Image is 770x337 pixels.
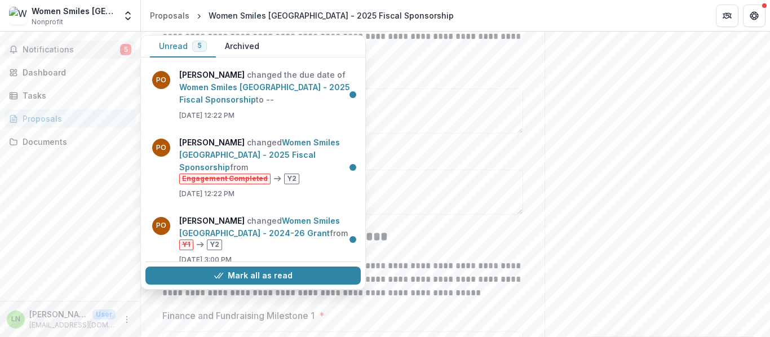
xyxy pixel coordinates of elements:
[197,42,202,50] span: 5
[145,7,458,24] nav: breadcrumb
[5,86,136,105] a: Tasks
[179,138,340,172] a: Women Smiles [GEOGRAPHIC_DATA] - 2025 Fiscal Sponsorship
[162,309,315,322] p: Finance and Fundraising Milestone 1
[145,7,194,24] a: Proposals
[23,136,127,148] div: Documents
[29,308,88,320] p: [PERSON_NAME]
[120,5,136,27] button: Open entity switcher
[179,216,340,238] a: Women Smiles [GEOGRAPHIC_DATA] - 2024-26 Grant
[209,10,454,21] div: Women Smiles [GEOGRAPHIC_DATA] - 2025 Fiscal Sponsorship
[150,10,189,21] div: Proposals
[5,41,136,59] button: Notifications5
[150,36,216,57] button: Unread
[23,45,120,55] span: Notifications
[179,136,354,184] p: changed from
[216,36,268,57] button: Archived
[743,5,765,27] button: Get Help
[23,90,127,101] div: Tasks
[120,313,134,326] button: More
[23,66,127,78] div: Dashboard
[9,7,27,25] img: Women Smiles Uganda
[92,309,116,320] p: User
[23,113,127,125] div: Proposals
[32,17,63,27] span: Nonprofit
[5,63,136,82] a: Dashboard
[11,316,20,323] div: Lilian Nakigozi
[179,215,354,250] p: changed from
[5,132,136,151] a: Documents
[120,44,131,55] span: 5
[716,5,738,27] button: Partners
[29,320,116,330] p: [EMAIL_ADDRESS][DOMAIN_NAME]
[179,82,350,104] a: Women Smiles [GEOGRAPHIC_DATA] - 2025 Fiscal Sponsorship
[5,109,136,128] a: Proposals
[32,5,116,17] div: Women Smiles [GEOGRAPHIC_DATA]
[145,267,361,285] button: Mark all as read
[179,69,354,106] p: changed the due date of to --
